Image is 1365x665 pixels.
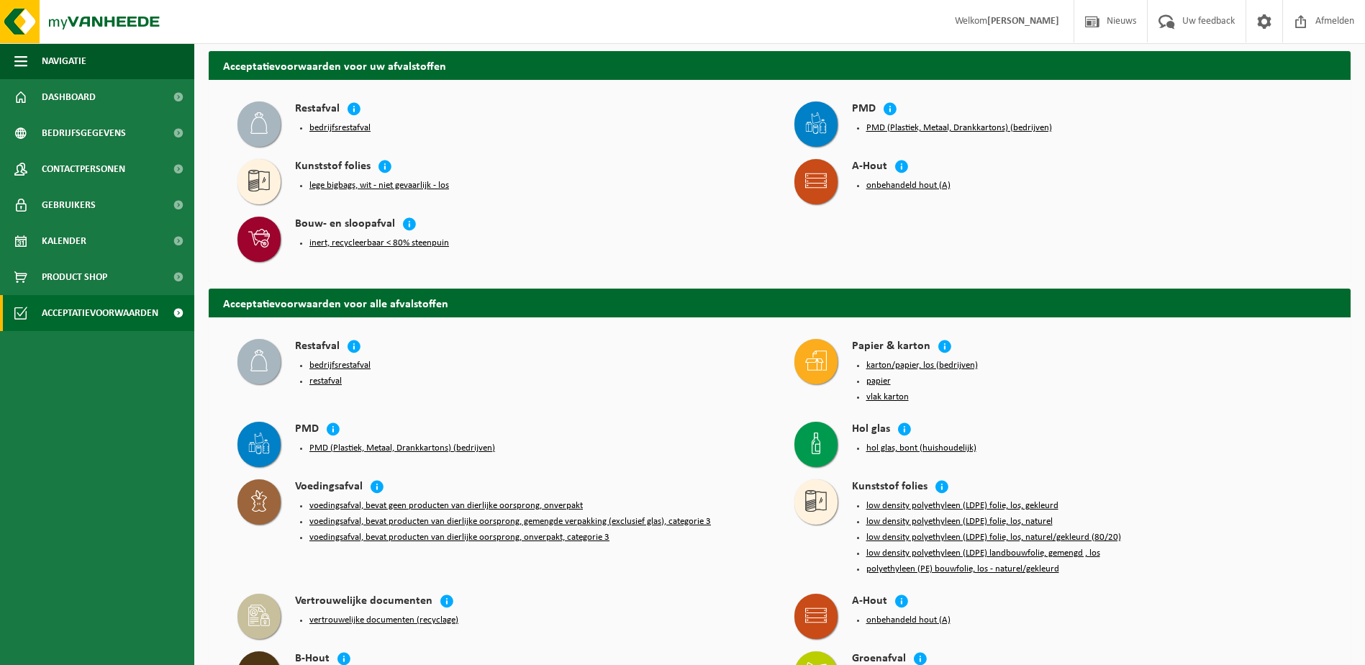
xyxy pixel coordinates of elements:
[852,101,876,118] h4: PMD
[852,159,887,176] h4: A-Hout
[866,392,909,403] button: vlak karton
[309,237,449,249] button: inert, recycleerbaar < 80% steenpuin
[42,79,96,115] span: Dashboard
[866,615,951,626] button: onbehandeld hout (A)
[866,376,891,387] button: papier
[309,122,371,134] button: bedrijfsrestafval
[42,259,107,295] span: Product Shop
[295,422,319,438] h4: PMD
[866,564,1059,575] button: polyethyleen (PE) bouwfolie, los - naturel/gekleurd
[309,516,711,528] button: voedingsafval, bevat producten van dierlijke oorsprong, gemengde verpakking (exclusief glas), cat...
[866,122,1052,134] button: PMD (Plastiek, Metaal, Drankkartons) (bedrijven)
[42,115,126,151] span: Bedrijfsgegevens
[42,43,86,79] span: Navigatie
[309,615,458,626] button: vertrouwelijke documenten (recyclage)
[42,295,158,331] span: Acceptatievoorwaarden
[295,159,371,176] h4: Kunststof folies
[987,16,1059,27] strong: [PERSON_NAME]
[852,479,928,496] h4: Kunststof folies
[309,443,495,454] button: PMD (Plastiek, Metaal, Drankkartons) (bedrijven)
[309,360,371,371] button: bedrijfsrestafval
[42,151,125,187] span: Contactpersonen
[866,532,1121,543] button: low density polyethyleen (LDPE) folie, los, naturel/gekleurd (80/20)
[866,180,951,191] button: onbehandeld hout (A)
[309,500,583,512] button: voedingsafval, bevat geen producten van dierlijke oorsprong, onverpakt
[295,479,363,496] h4: Voedingsafval
[866,443,976,454] button: hol glas, bont (huishoudelijk)
[42,187,96,223] span: Gebruikers
[852,339,930,356] h4: Papier & karton
[309,180,449,191] button: lege bigbags, wit - niet gevaarlijk - los
[295,217,395,233] h4: Bouw- en sloopafval
[866,548,1100,559] button: low density polyethyleen (LDPE) landbouwfolie, gemengd , los
[42,223,86,259] span: Kalender
[866,516,1053,528] button: low density polyethyleen (LDPE) folie, los, naturel
[309,376,342,387] button: restafval
[295,594,432,610] h4: Vertrouwelijke documenten
[295,339,340,356] h4: Restafval
[295,101,340,118] h4: Restafval
[209,289,1351,317] h2: Acceptatievoorwaarden voor alle afvalstoffen
[866,360,978,371] button: karton/papier, los (bedrijven)
[852,594,887,610] h4: A-Hout
[209,51,1351,79] h2: Acceptatievoorwaarden voor uw afvalstoffen
[309,532,609,543] button: voedingsafval, bevat producten van dierlijke oorsprong, onverpakt, categorie 3
[852,422,890,438] h4: Hol glas
[866,500,1058,512] button: low density polyethyleen (LDPE) folie, los, gekleurd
